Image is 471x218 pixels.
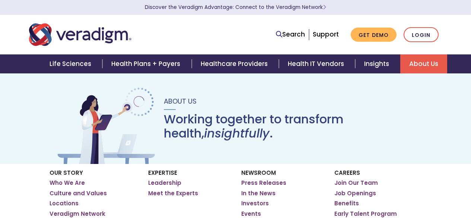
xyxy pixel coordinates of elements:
a: Investors [241,200,269,207]
a: Events [241,210,261,218]
a: Veradigm Network [50,210,105,218]
a: Support [313,30,339,39]
img: Veradigm logo [29,22,131,47]
a: Culture and Values [50,190,107,197]
a: Health IT Vendors [279,54,355,73]
h1: Working together to transform health, . [164,112,416,141]
a: Meet the Experts [148,190,198,197]
a: Early Talent Program [334,210,397,218]
a: Health Plans + Payers [102,54,191,73]
a: Insights [355,54,400,73]
a: Discover the Veradigm Advantage: Connect to the Veradigm NetworkLearn More [145,4,326,11]
a: In the News [241,190,276,197]
a: Join Our Team [334,179,378,187]
a: About Us [400,54,447,73]
a: Search [276,29,305,40]
a: Login [404,27,439,42]
a: Locations [50,200,79,207]
a: Get Demo [351,28,397,42]
a: Life Sciences [41,54,102,73]
a: Who We Are [50,179,85,187]
a: Job Openings [334,190,376,197]
a: Healthcare Providers [192,54,279,73]
a: Leadership [148,179,181,187]
span: About Us [164,97,197,106]
span: Learn More [323,4,326,11]
a: Benefits [334,200,359,207]
em: insightfully [204,125,270,142]
a: Press Releases [241,179,286,187]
